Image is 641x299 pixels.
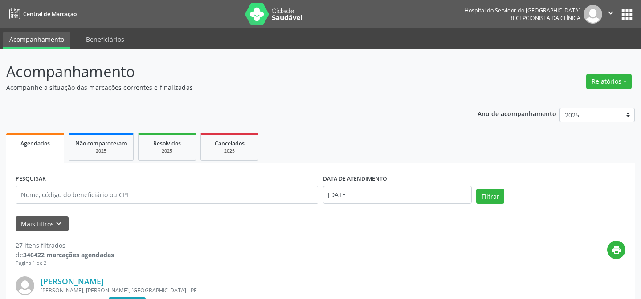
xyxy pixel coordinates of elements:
[586,74,632,89] button: Relatórios
[6,7,77,21] a: Central de Marcação
[16,259,114,267] div: Página 1 de 2
[215,140,245,147] span: Cancelados
[153,140,181,147] span: Resolvidos
[602,5,619,24] button: 
[23,251,114,259] strong: 346422 marcações agendadas
[16,250,114,259] div: de
[75,148,127,154] div: 2025
[75,140,127,147] span: Não compareceram
[41,287,492,294] div: [PERSON_NAME], [PERSON_NAME], [GEOGRAPHIC_DATA] - PE
[16,276,34,295] img: img
[612,245,621,255] i: print
[16,172,46,186] label: PESQUISAR
[465,7,580,14] div: Hospital do Servidor do [GEOGRAPHIC_DATA]
[607,241,625,259] button: print
[6,83,446,92] p: Acompanhe a situação das marcações correntes e finalizadas
[80,32,131,47] a: Beneficiários
[41,276,104,286] a: [PERSON_NAME]
[23,10,77,18] span: Central de Marcação
[6,61,446,83] p: Acompanhamento
[478,108,556,119] p: Ano de acompanhamento
[584,5,602,24] img: img
[619,7,635,22] button: apps
[323,186,472,204] input: Selecione um intervalo
[20,140,50,147] span: Agendados
[606,8,616,18] i: 
[16,216,69,232] button: Mais filtroskeyboard_arrow_down
[509,14,580,22] span: Recepcionista da clínica
[145,148,189,154] div: 2025
[54,219,64,229] i: keyboard_arrow_down
[323,172,387,186] label: DATA DE ATENDIMENTO
[16,241,114,250] div: 27 itens filtrados
[207,148,252,154] div: 2025
[476,189,504,204] button: Filtrar
[3,32,70,49] a: Acompanhamento
[16,186,318,204] input: Nome, código do beneficiário ou CPF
